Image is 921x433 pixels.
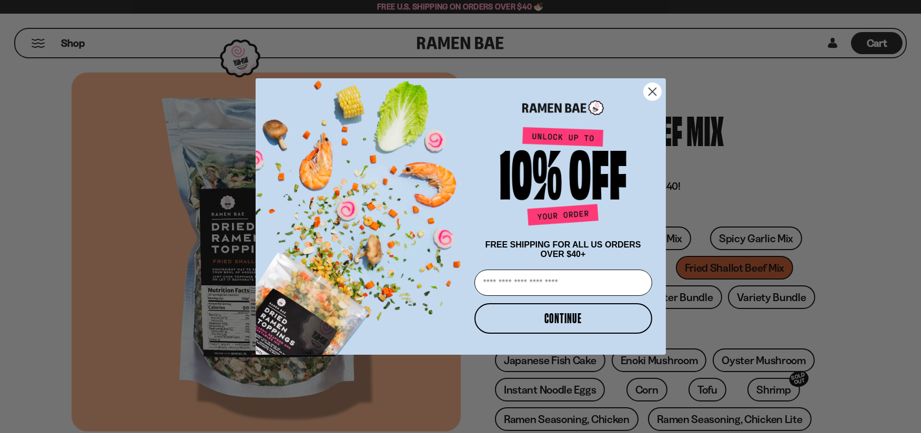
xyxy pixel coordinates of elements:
button: CONTINUE [474,303,652,334]
img: Ramen Bae Logo [522,99,604,117]
button: Close dialog [643,83,662,101]
span: FREE SHIPPING FOR ALL US ORDERS OVER $40+ [485,240,641,259]
img: ce7035ce-2e49-461c-ae4b-8ade7372f32c.png [256,69,470,355]
img: Unlock up to 10% off [498,127,629,230]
